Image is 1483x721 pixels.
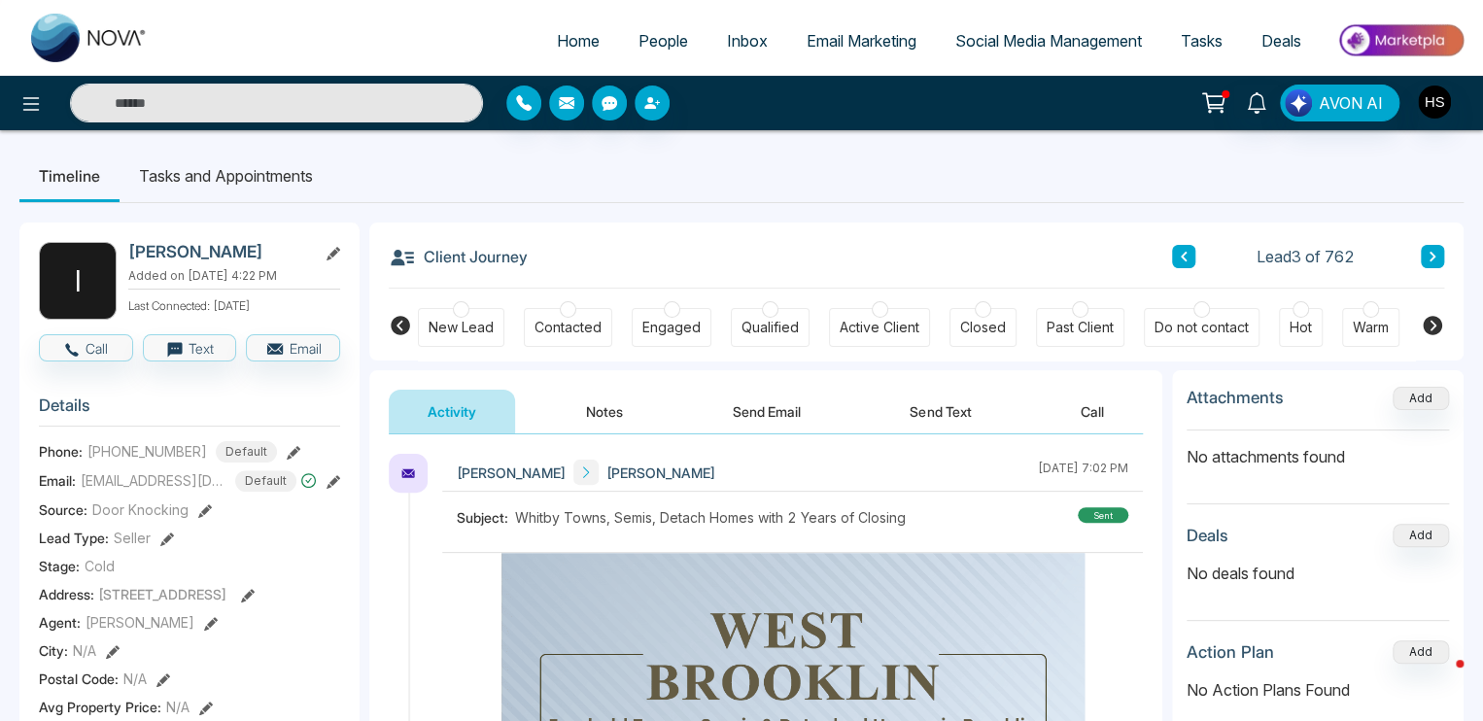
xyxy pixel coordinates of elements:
span: Agent: [39,612,81,633]
h2: [PERSON_NAME] [128,242,309,261]
span: [PERSON_NAME] [86,612,194,633]
a: Tasks [1161,22,1242,59]
span: Add [1393,389,1449,405]
button: Add [1393,640,1449,664]
span: Inbox [727,31,768,51]
iframe: Intercom live chat [1417,655,1464,702]
span: [EMAIL_ADDRESS][DOMAIN_NAME] [81,470,226,491]
li: Tasks and Appointments [120,150,332,202]
div: Do not contact [1155,318,1249,337]
button: Activity [389,390,515,433]
div: Active Client [840,318,919,337]
span: [PERSON_NAME] [457,463,566,483]
span: Postal Code : [39,669,119,689]
div: Engaged [642,318,701,337]
span: AVON AI [1319,91,1383,115]
span: N/A [73,640,96,661]
div: sent [1078,507,1128,523]
span: Email Marketing [807,31,916,51]
a: People [619,22,707,59]
p: No attachments found [1187,430,1449,468]
div: Warm [1353,318,1389,337]
span: Seller [114,528,151,548]
button: Notes [547,390,662,433]
span: N/A [166,697,190,717]
a: Inbox [707,22,787,59]
button: Email [246,334,340,361]
span: [PHONE_NUMBER] [87,441,207,462]
li: Timeline [19,150,120,202]
span: Source: [39,499,87,520]
span: Home [557,31,600,51]
span: Phone: [39,441,83,462]
a: Deals [1242,22,1321,59]
span: Default [235,470,296,492]
button: Add [1393,524,1449,547]
button: Call [1042,390,1143,433]
p: Last Connected: [DATE] [128,293,340,315]
div: Contacted [535,318,602,337]
img: Market-place.gif [1330,18,1471,62]
div: New Lead [429,318,494,337]
span: City : [39,640,68,661]
span: Whitby Towns, Semis, Detach Homes with 2 Years of Closing [515,507,906,528]
span: Lead Type: [39,528,109,548]
span: [STREET_ADDRESS] [98,586,226,602]
span: Door Knocking [92,499,189,520]
a: Social Media Management [936,22,1161,59]
button: Add [1393,387,1449,410]
div: Closed [960,318,1006,337]
span: Stage: [39,556,80,576]
span: Default [216,441,277,463]
a: Home [537,22,619,59]
span: Tasks [1181,31,1223,51]
div: Qualified [741,318,799,337]
h3: Attachments [1187,388,1284,407]
div: [DATE] 7:02 PM [1038,460,1128,485]
div: Past Client [1047,318,1114,337]
span: Social Media Management [955,31,1142,51]
span: [PERSON_NAME] [606,463,715,483]
span: N/A [123,669,147,689]
button: Send Email [694,390,840,433]
a: Email Marketing [787,22,936,59]
span: Subject: [457,507,515,528]
p: No Action Plans Found [1187,678,1449,702]
div: Hot [1290,318,1312,337]
span: People [638,31,688,51]
h3: Client Journey [389,242,528,271]
span: Email: [39,470,76,491]
p: No deals found [1187,562,1449,585]
span: Avg Property Price : [39,697,161,717]
img: Nova CRM Logo [31,14,148,62]
h3: Action Plan [1187,642,1274,662]
h3: Details [39,395,340,426]
img: Lead Flow [1285,89,1312,117]
span: Lead 3 of 762 [1257,245,1355,268]
button: AVON AI [1280,85,1399,121]
button: Send Text [871,390,1010,433]
p: Added on [DATE] 4:22 PM [128,267,340,285]
h3: Deals [1187,526,1228,545]
img: User Avatar [1418,86,1451,119]
button: Call [39,334,133,361]
span: Deals [1261,31,1301,51]
span: Address: [39,584,226,604]
div: I [39,242,117,320]
button: Text [143,334,237,361]
span: Cold [85,556,115,576]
